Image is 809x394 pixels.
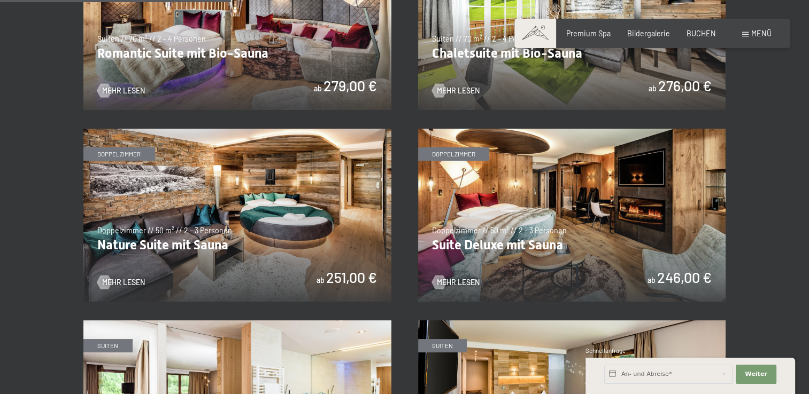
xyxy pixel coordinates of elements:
a: Mehr Lesen [97,277,145,288]
img: Suite Deluxe mit Sauna [418,129,726,302]
span: Mehr Lesen [437,85,480,96]
span: Mehr Lesen [437,277,480,288]
span: Menü [751,29,772,38]
a: Bildergalerie [627,29,670,38]
span: Mehr Lesen [102,277,145,288]
span: Mehr Lesen [102,85,145,96]
a: Alpin Studio [418,320,726,326]
span: Weiter [745,370,767,379]
a: BUCHEN [687,29,716,38]
a: Nature Suite mit Sauna [83,129,391,135]
a: Mehr Lesen [432,85,480,96]
img: Nature Suite mit Sauna [83,129,391,302]
span: Schnellanfrage [585,347,626,354]
a: Mehr Lesen [97,85,145,96]
a: Mehr Lesen [432,277,480,288]
button: Weiter [736,365,776,384]
a: Premium Spa [566,29,611,38]
a: Family Suite [83,320,391,326]
a: Suite Deluxe mit Sauna [418,129,726,135]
